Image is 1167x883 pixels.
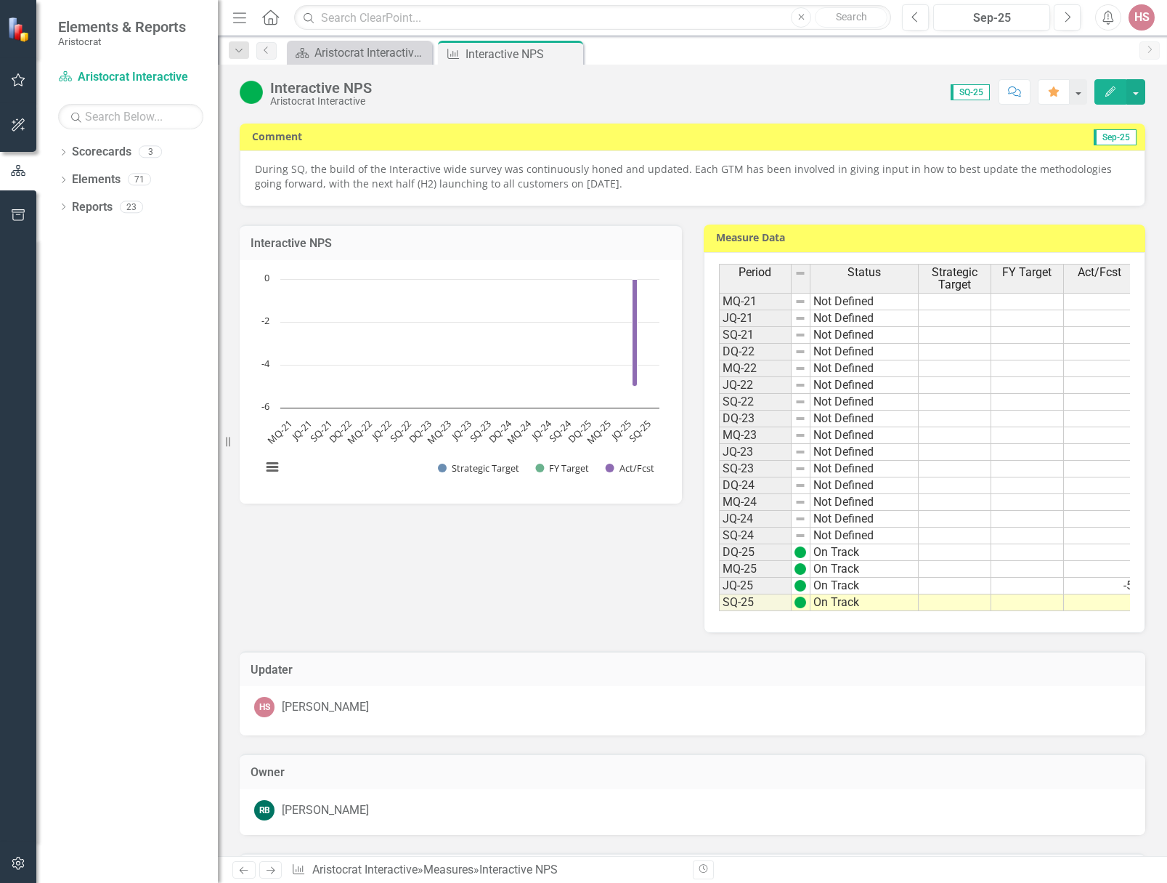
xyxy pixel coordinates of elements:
[626,417,653,444] text: SQ-25
[288,417,314,443] text: JQ-21
[504,416,534,447] text: MQ-24
[1002,266,1052,279] span: FY Target
[255,162,1130,191] p: During SQ, the build of the Interactive wide survey was continuously honed and updated. Each GTM ...
[254,800,275,820] div: RB
[264,271,269,284] text: 0
[139,146,162,158] div: 3
[794,547,806,558] img: UIytQAAABt0RVh0U29mdHdhcmUAQVBORyBBc3NlbWJsZXIgMy4wXkUsHAAAAABJRU5ErkJggg==
[535,461,590,475] button: Show FY Target
[810,461,919,477] td: Not Defined
[262,457,282,477] button: View chart menu, Chart
[326,417,354,445] text: DQ-22
[810,327,919,344] td: Not Defined
[815,7,887,28] button: Search
[448,417,474,443] text: JQ-23
[810,494,919,511] td: Not Defined
[794,379,806,391] img: 8DAGhfEEPCf229AAAAAElFTkSuQmCC
[794,267,806,279] img: 8DAGhfEEPCf229AAAAAElFTkSuQmCC
[794,597,806,608] img: UIytQAAABt0RVh0U29mdHdhcmUAQVBORyBBc3NlbWJsZXIgMy4wXkUsHAAAAABJRU5ErkJggg==
[794,296,806,307] img: 8DAGhfEEPCf229AAAAAElFTkSuQmCC
[72,144,131,161] a: Scorecards
[254,272,667,490] svg: Interactive chart
[424,417,454,447] text: MQ-23
[1064,578,1136,594] td: -5
[120,201,143,213] div: 23
[719,561,792,578] td: MQ-25
[251,664,1134,677] h3: Updater
[251,237,671,250] h3: Interactive NPS
[810,444,919,461] td: Not Defined
[810,377,919,394] td: Not Defined
[58,36,186,47] small: Aristocrat
[810,411,919,427] td: Not Defined
[810,293,919,310] td: Not Defined
[719,578,792,594] td: JQ-25
[794,496,806,508] img: 8DAGhfEEPCf229AAAAAElFTkSuQmCC
[719,544,792,561] td: DQ-25
[810,477,919,494] td: Not Defined
[261,400,269,413] text: -6
[922,266,988,291] span: Strategic Target
[406,417,434,445] text: DQ-23
[847,266,881,279] span: Status
[607,417,633,443] text: JQ-25
[58,18,186,36] span: Elements & Reports
[810,511,919,528] td: Not Defined
[951,84,990,100] span: SQ-25
[261,357,270,370] text: -4
[794,513,806,525] img: 8DAGhfEEPCf229AAAAAElFTkSuQmCC
[836,11,867,23] span: Search
[387,417,414,444] text: SQ-22
[254,697,275,717] div: HS
[794,463,806,475] img: 8DAGhfEEPCf229AAAAAElFTkSuQmCC
[264,417,294,447] text: MQ-21
[719,594,792,611] td: SQ-25
[479,863,558,876] div: Interactive NPS
[794,530,806,541] img: 8DAGhfEEPCf229AAAAAElFTkSuQmCC
[810,594,919,611] td: On Track
[584,417,614,447] text: MQ-25
[486,416,515,445] text: DQ-24
[719,528,792,544] td: SQ-24
[794,329,806,341] img: 8DAGhfEEPCf229AAAAAElFTkSuQmCC
[719,360,792,377] td: MQ-22
[933,4,1050,31] button: Sep-25
[938,9,1045,27] div: Sep-25
[794,396,806,408] img: 8DAGhfEEPCf229AAAAAElFTkSuQmCC
[270,80,372,96] div: Interactive NPS
[794,313,806,324] img: 8DAGhfEEPCf229AAAAAElFTkSuQmCC
[282,699,369,716] div: [PERSON_NAME]
[566,417,594,445] text: DQ-25
[72,199,113,216] a: Reports
[312,863,418,876] a: Aristocrat Interactive
[423,863,473,876] a: Measures
[294,5,891,31] input: Search ClearPoint...
[719,444,792,461] td: JQ-23
[716,232,1139,243] h3: Measure Data
[719,461,792,477] td: SQ-23
[810,561,919,578] td: On Track
[1129,4,1155,31] button: HS
[465,45,580,63] div: Interactive NPS
[719,394,792,411] td: SQ-22
[739,266,771,279] span: Period
[251,766,1134,779] h3: Owner
[719,377,792,394] td: JQ-22
[794,480,806,491] img: 8DAGhfEEPCf229AAAAAElFTkSuQmCC
[254,271,667,489] div: Chart. Highcharts interactive chart.
[368,417,394,443] text: JQ-22
[794,363,806,374] img: 8DAGhfEEPCf229AAAAAElFTkSuQmCC
[794,563,806,575] img: UIytQAAABt0RVh0U29mdHdhcmUAQVBORyBBc3NlbWJsZXIgMy4wXkUsHAAAAABJRU5ErkJggg==
[58,104,203,129] input: Search Below...
[719,477,792,494] td: DQ-24
[810,578,919,594] td: On Track
[307,417,334,444] text: SQ-21
[810,528,919,544] td: Not Defined
[810,344,919,360] td: Not Defined
[794,446,806,458] img: 8DAGhfEEPCf229AAAAAElFTkSuQmCC
[282,802,369,819] div: [PERSON_NAME]
[344,417,374,447] text: MQ-22
[290,44,428,62] a: Aristocrat Interactive Landing Page
[128,174,151,186] div: 71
